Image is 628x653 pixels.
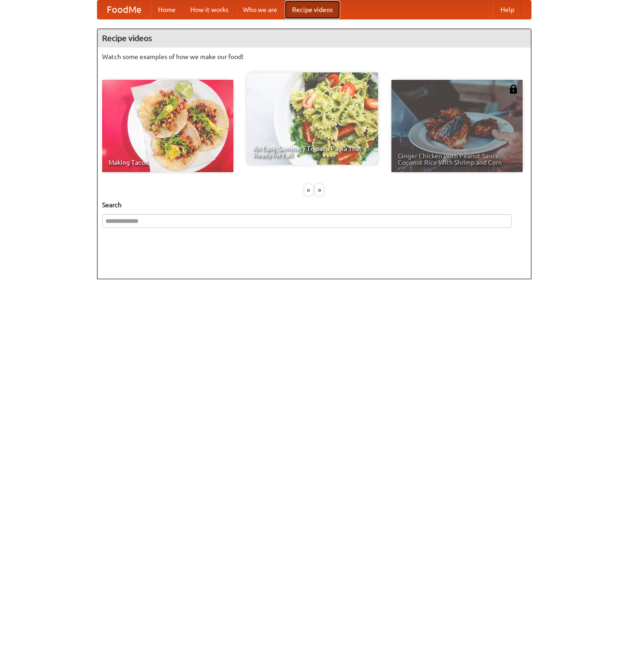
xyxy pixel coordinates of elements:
a: Help [493,0,522,19]
a: An Easy, Summery Tomato Pasta That's Ready for Fall [247,72,378,165]
div: » [315,184,323,196]
a: Home [151,0,183,19]
div: « [305,184,313,196]
h4: Recipe videos [98,29,531,48]
h5: Search [102,200,526,210]
a: How it works [183,0,236,19]
span: An Easy, Summery Tomato Pasta That's Ready for Fall [253,145,372,158]
span: Making Tacos [109,159,227,166]
a: Recipe videos [285,0,340,19]
img: 483408.png [509,84,518,94]
a: Who we are [236,0,285,19]
a: Making Tacos [102,80,233,172]
a: FoodMe [98,0,151,19]
p: Watch some examples of how we make our food! [102,52,526,61]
